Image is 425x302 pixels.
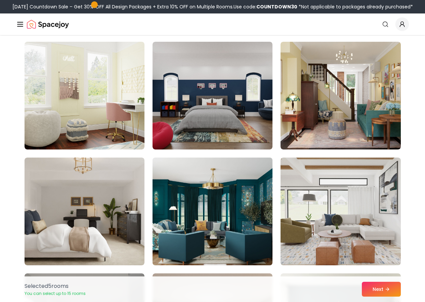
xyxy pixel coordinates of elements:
[256,3,297,10] b: COUNTDOWN30
[233,3,297,10] span: Use code:
[12,3,413,10] div: [DATE] Countdown Sale – Get 30% OFF All Design Packages + Extra 10% OFF on Multiple Rooms.
[25,291,86,296] p: You can select up to 15 rooms
[281,158,400,265] img: Room room-30
[25,42,144,149] img: Room room-25
[27,18,69,31] img: Spacejoy Logo
[16,13,409,35] nav: Global
[27,18,69,31] a: Spacejoy
[297,3,413,10] span: *Not applicable to packages already purchased*
[25,158,144,265] img: Room room-28
[25,282,86,290] p: Selected 5 room s
[362,282,401,297] button: Next
[150,155,275,268] img: Room room-29
[153,42,272,149] img: Room room-26
[281,42,400,149] img: Room room-27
